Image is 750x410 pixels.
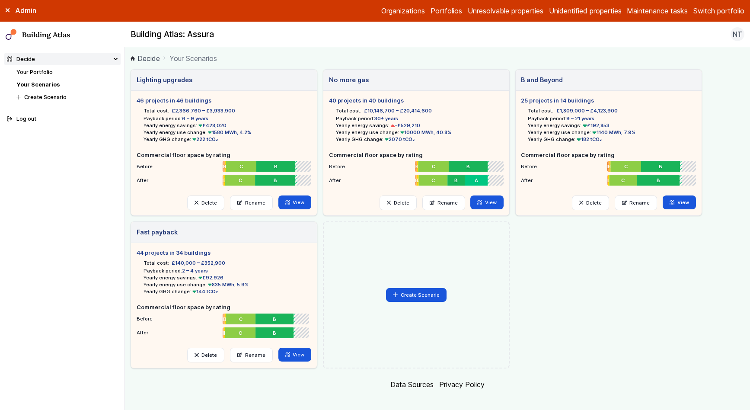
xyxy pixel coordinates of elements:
span: 6 – 9 years [182,115,208,122]
a: Privacy Policy [439,380,485,389]
button: Delete [187,195,224,210]
span: B [274,177,277,184]
h3: No more gas [329,75,369,85]
li: Yearly energy use change: [144,281,311,288]
span: A+ [680,163,682,170]
img: main-0bbd2752.svg [6,29,17,40]
span: E [415,163,417,170]
span: C [432,163,435,170]
a: Unidentified properties [549,6,622,16]
span: B [274,329,278,336]
span: 2070 tCO₂ [383,136,415,142]
li: Yearly GHG change: [336,136,504,143]
span: E [223,177,223,184]
li: Before [137,159,311,170]
h6: Total cost: [528,107,553,114]
li: Payback period: [144,267,311,274]
a: Your Scenarios [16,81,60,88]
li: Before [329,159,504,170]
span: NT [733,29,742,39]
a: View [663,195,696,209]
span: C [239,163,243,170]
a: View [278,195,312,209]
h2: Building Atlas: Assura [131,29,214,40]
span: D [224,177,226,184]
span: D [608,177,610,184]
li: Yearly energy use change: [336,129,504,136]
span: -£529,210 [389,122,421,128]
a: Rename [422,195,465,210]
li: Yearly energy savings: [144,274,311,281]
span: F [415,163,415,170]
span: D [417,163,418,170]
a: Rename [615,195,657,210]
span: C [431,177,435,184]
span: C [624,163,628,170]
a: Your Portfolio [16,69,53,75]
span: B [274,163,278,170]
li: Payback period: [528,115,696,122]
span: 835 MWh, 5.9% [207,282,249,288]
a: Rename [230,348,273,362]
h5: 40 projects in 40 buildings [329,96,504,105]
h5: Commercial floor space by rating [137,303,311,311]
li: After [137,173,311,184]
span: D [610,163,611,170]
span: D [225,315,226,322]
a: Data Sources [390,380,434,389]
span: B [659,163,662,170]
h5: 46 projects in 46 buildings [137,96,311,105]
a: Maintenance tasks [627,6,688,16]
a: Unresolvable properties [468,6,543,16]
span: E [607,177,608,184]
span: 10000 MWh, 40.8% [399,129,452,135]
span: D [417,177,419,184]
span: £1,809,000 – £4,123,900 [556,107,618,114]
span: £10,146,700 – £20,414,600 [364,107,432,114]
li: Before [137,312,311,323]
span: A+ [488,163,489,170]
a: Portfolios [431,6,462,16]
li: Yearly energy savings: [528,122,696,129]
span: 9 – 21 years [566,115,594,122]
span: A+ [295,177,297,184]
span: A+ [295,163,297,170]
span: B [466,163,470,170]
button: Delete [187,348,224,362]
h5: 44 projects in 34 buildings [137,249,311,257]
span: 144 tCO₂ [191,288,218,295]
span: E [415,177,417,184]
span: £140,000 – £352,900 [172,259,225,266]
span: 182 tCO₂ [575,136,602,142]
summary: Decide [4,53,121,65]
a: Organizations [381,6,425,16]
h5: Commercial floor space by rating [521,151,696,159]
span: 1140 MWh, 7.9% [591,129,635,135]
span: A+ [488,177,489,184]
li: Yearly energy use change: [144,129,311,136]
h5: 25 projects in 14 buildings [521,96,696,105]
li: Yearly GHG change: [144,288,311,295]
a: Rename [230,195,273,210]
button: Delete [380,195,417,210]
span: £192,853 [581,122,610,128]
h3: Fast payback [137,227,178,237]
span: B [454,177,458,184]
li: Yearly energy savings: [336,122,504,129]
button: Delete [572,195,609,210]
span: A+ [295,329,297,336]
li: After [329,173,504,184]
span: A [475,177,478,184]
button: Switch portfolio [693,6,744,16]
button: Create Scenario [386,288,447,302]
span: 222 tCO₂ [191,136,218,142]
h6: Total cost: [144,259,169,266]
button: NT [731,27,744,41]
li: Payback period: [144,115,311,122]
span: E [608,163,610,170]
